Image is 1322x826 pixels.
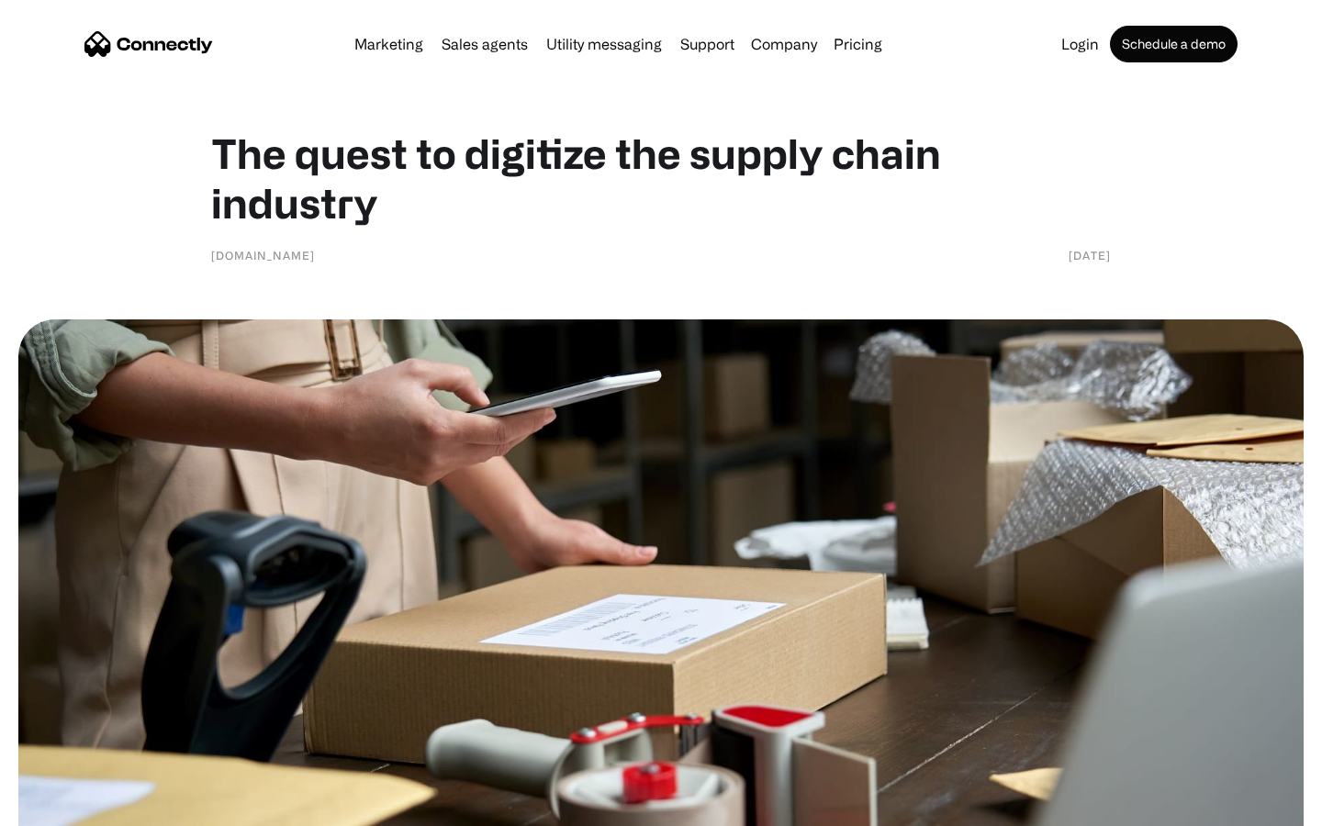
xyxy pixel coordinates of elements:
[347,37,431,51] a: Marketing
[434,37,535,51] a: Sales agents
[18,794,110,820] aside: Language selected: English
[673,37,742,51] a: Support
[751,31,817,57] div: Company
[1110,26,1238,62] a: Schedule a demo
[211,128,1111,228] h1: The quest to digitize the supply chain industry
[1054,37,1106,51] a: Login
[539,37,669,51] a: Utility messaging
[37,794,110,820] ul: Language list
[1069,246,1111,264] div: [DATE]
[826,37,890,51] a: Pricing
[211,246,315,264] div: [DOMAIN_NAME]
